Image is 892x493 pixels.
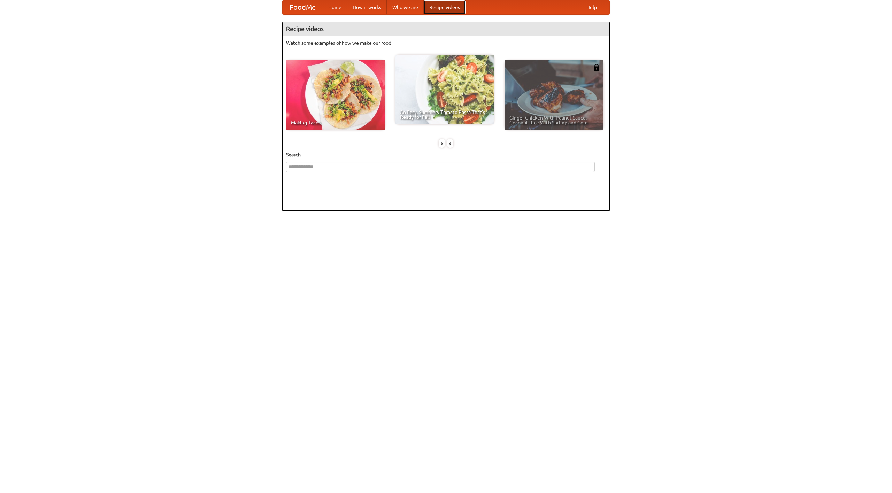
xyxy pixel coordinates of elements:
p: Watch some examples of how we make our food! [286,39,606,46]
a: Who we are [387,0,424,14]
a: Help [581,0,602,14]
span: Making Tacos [291,120,380,125]
a: An Easy, Summery Tomato Pasta That's Ready for Fall [395,55,494,124]
a: How it works [347,0,387,14]
span: An Easy, Summery Tomato Pasta That's Ready for Fall [400,110,489,120]
div: « [439,139,445,148]
img: 483408.png [593,64,600,71]
a: FoodMe [283,0,323,14]
a: Home [323,0,347,14]
a: Recipe videos [424,0,466,14]
a: Making Tacos [286,60,385,130]
div: » [447,139,453,148]
h4: Recipe videos [283,22,609,36]
h5: Search [286,151,606,158]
